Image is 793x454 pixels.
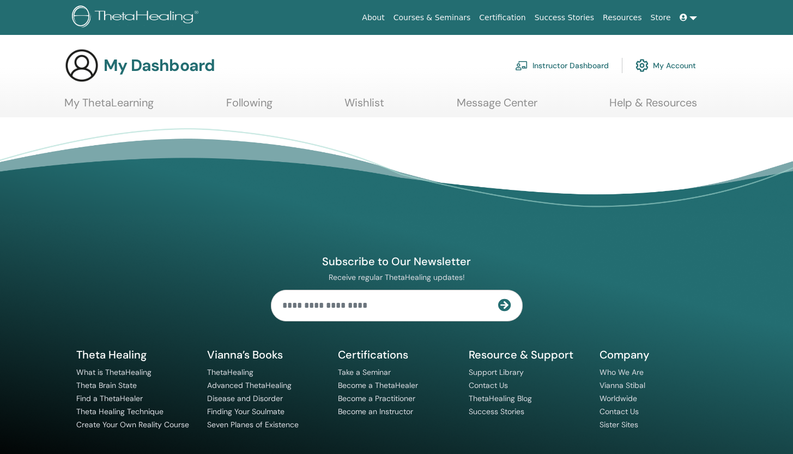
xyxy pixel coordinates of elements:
[600,348,717,362] h5: Company
[338,348,456,362] h5: Certifications
[64,48,99,83] img: generic-user-icon.jpg
[358,8,389,28] a: About
[469,380,508,390] a: Contact Us
[64,96,154,117] a: My ThetaLearning
[76,393,143,403] a: Find a ThetaHealer
[469,407,524,416] a: Success Stories
[344,96,384,117] a: Wishlist
[600,367,644,377] a: Who We Are
[76,380,137,390] a: Theta Brain State
[207,407,284,416] a: Finding Your Soulmate
[271,254,523,268] h4: Subscribe to Our Newsletter
[76,407,164,416] a: Theta Healing Technique
[635,53,696,77] a: My Account
[515,53,609,77] a: Instructor Dashboard
[271,272,523,282] p: Receive regular ThetaHealing updates!
[635,56,649,75] img: cog.svg
[104,56,215,75] h3: My Dashboard
[338,407,413,416] a: Become an Instructor
[207,393,283,403] a: Disease and Disorder
[469,393,532,403] a: ThetaHealing Blog
[475,8,530,28] a: Certification
[226,96,273,117] a: Following
[72,5,202,30] img: logo.png
[600,393,637,403] a: Worldwide
[646,8,675,28] a: Store
[207,420,299,429] a: Seven Planes of Existence
[600,420,638,429] a: Sister Sites
[598,8,646,28] a: Resources
[600,407,639,416] a: Contact Us
[338,367,391,377] a: Take a Seminar
[76,420,189,429] a: Create Your Own Reality Course
[338,393,415,403] a: Become a Practitioner
[469,367,524,377] a: Support Library
[338,380,418,390] a: Become a ThetaHealer
[76,367,152,377] a: What is ThetaHealing
[609,96,697,117] a: Help & Resources
[515,61,528,70] img: chalkboard-teacher.svg
[389,8,475,28] a: Courses & Seminars
[207,380,292,390] a: Advanced ThetaHealing
[76,348,194,362] h5: Theta Healing
[600,380,645,390] a: Vianna Stibal
[457,96,537,117] a: Message Center
[469,348,586,362] h5: Resource & Support
[530,8,598,28] a: Success Stories
[207,348,325,362] h5: Vianna’s Books
[207,367,253,377] a: ThetaHealing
